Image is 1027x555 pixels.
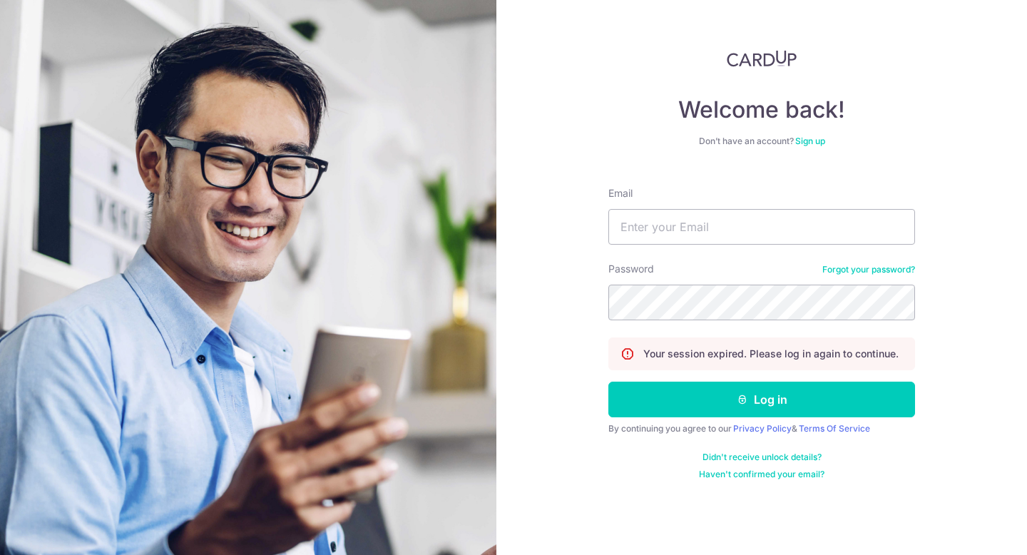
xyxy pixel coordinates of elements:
[699,469,824,480] a: Haven't confirmed your email?
[727,50,797,67] img: CardUp Logo
[608,209,915,245] input: Enter your Email
[799,423,870,434] a: Terms Of Service
[702,452,822,463] a: Didn't receive unlock details?
[608,423,915,434] div: By continuing you agree to our &
[608,96,915,124] h4: Welcome back!
[608,186,633,200] label: Email
[608,136,915,147] div: Don’t have an account?
[733,423,792,434] a: Privacy Policy
[608,382,915,417] button: Log in
[822,264,915,275] a: Forgot your password?
[643,347,899,361] p: Your session expired. Please log in again to continue.
[795,136,825,146] a: Sign up
[608,262,654,276] label: Password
